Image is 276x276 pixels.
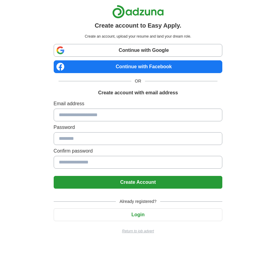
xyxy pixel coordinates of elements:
a: Continue with Google [54,44,223,57]
label: Confirm password [54,147,223,155]
span: OR [131,78,145,84]
h1: Create account to Easy Apply. [95,21,181,30]
button: Login [54,208,223,221]
p: Create an account, upload your resume and land your dream role. [55,34,221,39]
a: Continue with Facebook [54,60,223,73]
label: Password [54,124,223,131]
h1: Create account with email address [98,89,178,96]
a: Return to job advert [54,228,223,234]
a: Login [54,212,223,217]
img: Adzuna logo [112,5,164,19]
label: Email address [54,100,223,107]
span: Already registered? [116,198,160,205]
button: Create Account [54,176,223,189]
